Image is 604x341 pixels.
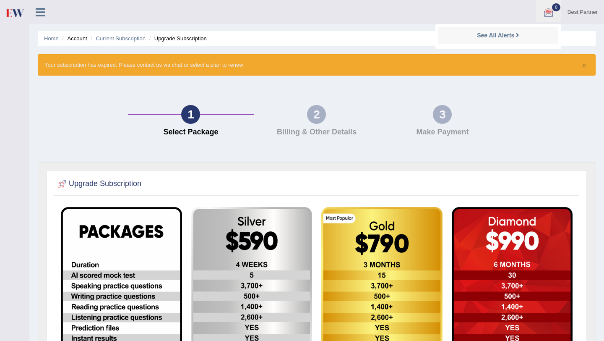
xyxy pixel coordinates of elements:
[38,54,596,76] div: Your subscription has expired. Please contact us via chat or select a plan to renew
[477,32,514,39] strong: See All Alerts
[132,128,250,136] h4: Select Package
[44,35,59,42] a: Home
[433,105,452,124] div: 3
[552,3,560,11] span: 0
[475,31,521,40] a: See All Alerts
[60,34,87,42] li: Account
[147,34,207,42] li: Upgrade Subscription
[258,128,375,136] h4: Billing & Other Details
[307,105,326,124] div: 2
[582,61,587,70] button: ×
[96,35,146,42] a: Current Subscription
[56,178,141,190] h2: Upgrade Subscription
[384,128,501,136] h4: Make Payment
[181,105,200,124] div: 1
